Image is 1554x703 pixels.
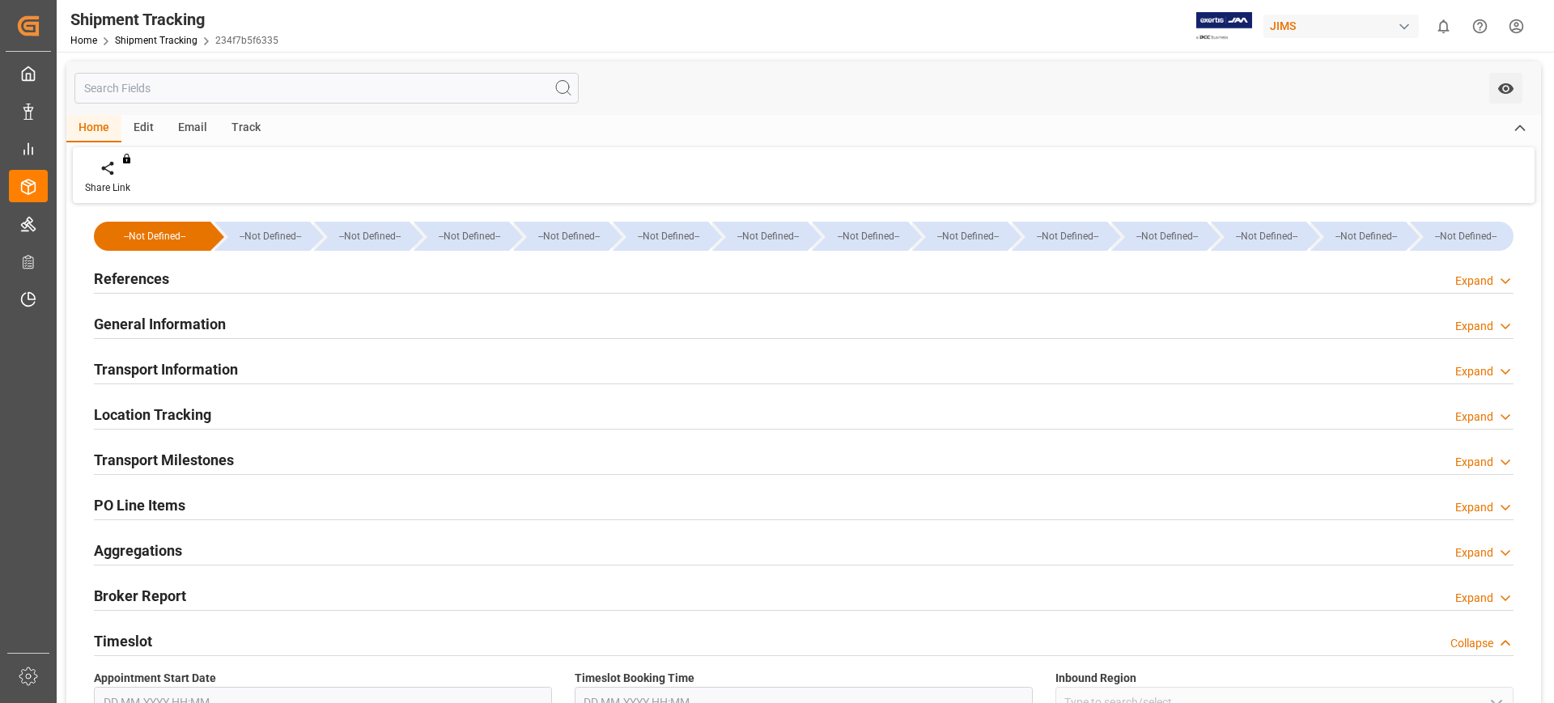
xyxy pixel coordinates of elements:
[828,222,907,251] div: --Not Defined--
[629,222,708,251] div: --Not Defined--
[166,115,219,142] div: Email
[74,73,579,104] input: Search Fields
[214,222,310,251] div: --Not Defined--
[1455,544,1493,561] div: Expand
[1310,222,1406,251] div: --Not Defined--
[1455,409,1493,426] div: Expand
[94,268,169,290] h2: References
[1012,222,1107,251] div: --Not Defined--
[1327,222,1406,251] div: --Not Defined--
[121,115,166,142] div: Edit
[70,35,97,46] a: Home
[94,222,210,251] div: --Not Defined--
[1055,670,1136,687] span: Inbound Region
[513,222,609,251] div: --Not Defined--
[712,222,808,251] div: --Not Defined--
[1028,222,1107,251] div: --Not Defined--
[330,222,410,251] div: --Not Defined--
[414,222,509,251] div: --Not Defined--
[1127,222,1207,251] div: --Not Defined--
[110,222,199,251] div: --Not Defined--
[1455,590,1493,607] div: Expand
[1227,222,1306,251] div: --Not Defined--
[575,670,694,687] span: Timeslot Booking Time
[94,404,211,426] h2: Location Tracking
[66,115,121,142] div: Home
[1111,222,1207,251] div: --Not Defined--
[94,630,152,652] h2: Timeslot
[70,7,278,32] div: Shipment Tracking
[529,222,609,251] div: --Not Defined--
[1462,8,1498,44] button: Help Center
[928,222,1008,251] div: --Not Defined--
[94,313,226,335] h2: General Information
[812,222,907,251] div: --Not Defined--
[1410,222,1514,251] div: --Not Defined--
[94,585,186,607] h2: Broker Report
[1455,318,1493,335] div: Expand
[94,494,185,516] h2: PO Line Items
[1196,12,1252,40] img: Exertis%20JAM%20-%20Email%20Logo.jpg_1722504956.jpg
[94,449,234,471] h2: Transport Milestones
[1450,635,1493,652] div: Collapse
[1455,273,1493,290] div: Expand
[1426,222,1505,251] div: --Not Defined--
[613,222,708,251] div: --Not Defined--
[728,222,808,251] div: --Not Defined--
[219,115,273,142] div: Track
[94,540,182,561] h2: Aggregations
[912,222,1008,251] div: --Not Defined--
[1455,454,1493,471] div: Expand
[1263,11,1425,41] button: JIMS
[115,35,197,46] a: Shipment Tracking
[1263,15,1419,38] div: JIMS
[1455,363,1493,380] div: Expand
[314,222,410,251] div: --Not Defined--
[94,670,216,687] span: Appointment Start Date
[430,222,509,251] div: --Not Defined--
[1489,73,1522,104] button: open menu
[231,222,310,251] div: --Not Defined--
[94,358,238,380] h2: Transport Information
[1211,222,1306,251] div: --Not Defined--
[1425,8,1462,44] button: show 0 new notifications
[1455,499,1493,516] div: Expand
